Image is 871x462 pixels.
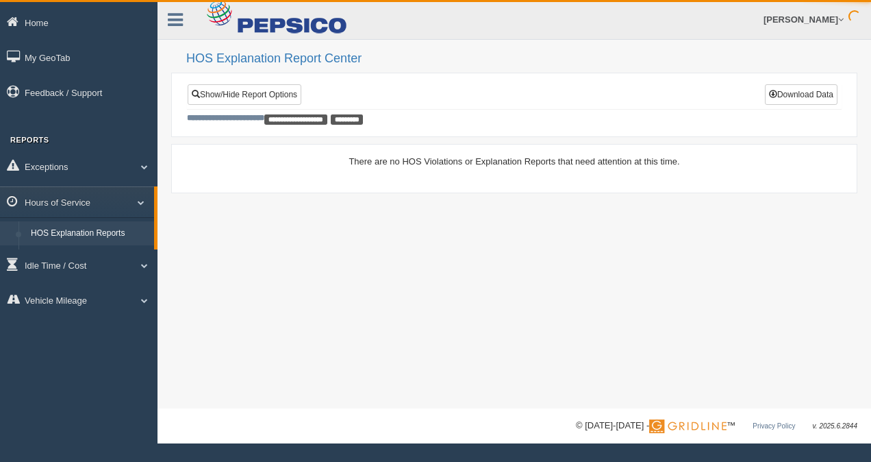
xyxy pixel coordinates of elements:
div: © [DATE]-[DATE] - ™ [576,419,857,433]
span: v. 2025.6.2844 [813,422,857,430]
button: Download Data [765,84,837,105]
h2: HOS Explanation Report Center [186,52,857,66]
a: HOS Explanation Reports [25,221,154,246]
a: Privacy Policy [753,422,795,430]
a: HOS Violation Audit Reports [25,245,154,270]
img: Gridline [649,420,727,433]
div: There are no HOS Violations or Explanation Reports that need attention at this time. [187,155,842,168]
a: Show/Hide Report Options [188,84,301,105]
